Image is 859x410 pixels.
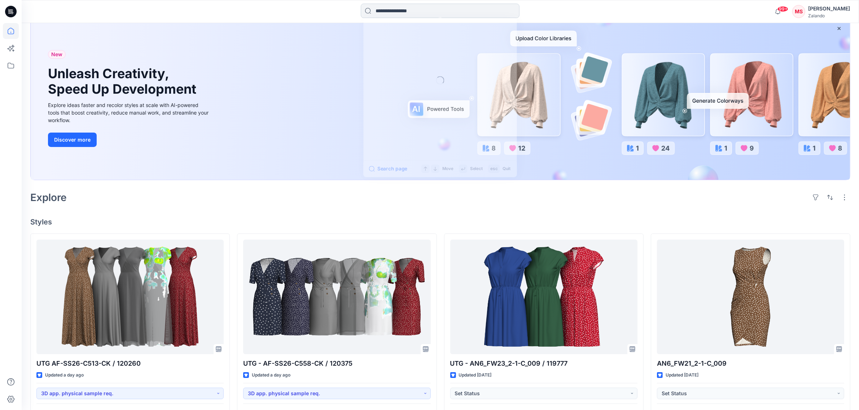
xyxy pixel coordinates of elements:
[48,101,210,124] div: Explore ideas faster and recolor styles at scale with AI-powered tools that boost creativity, red...
[777,6,788,12] span: 99+
[243,358,430,369] p: UTG - AF-SS26-C558-CK / 120375
[657,240,844,354] a: AN6_FW21_2-1-C_009
[48,133,210,147] a: Discover more
[657,358,844,369] p: AN6_FW21_2-1-C_009
[442,165,453,173] p: Move
[45,371,84,379] p: Updated a day ago
[48,133,97,147] button: Discover more
[459,371,492,379] p: Updated [DATE]
[450,240,637,354] a: UTG - AN6_FW23_2-1-C_009 / 119777
[808,4,850,13] div: [PERSON_NAME]
[252,371,290,379] p: Updated a day ago
[369,165,407,173] button: Search page
[36,358,224,369] p: UTG AF-SS26-C513-CK / 120260
[450,358,637,369] p: UTG - AN6_FW23_2-1-C_009 / 119777
[36,240,224,354] a: UTG AF-SS26-C513-CK / 120260
[792,5,805,18] div: MS
[48,66,200,97] h1: Unleash Creativity, Speed Up Development
[30,192,67,203] h2: Explore
[503,165,510,173] p: Quit
[666,371,698,379] p: Updated [DATE]
[30,218,850,226] h4: Styles
[470,165,483,173] p: Select
[808,13,850,18] div: Zalando
[490,165,498,173] p: esc
[51,50,62,59] span: New
[243,240,430,354] a: UTG - AF-SS26-C558-CK / 120375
